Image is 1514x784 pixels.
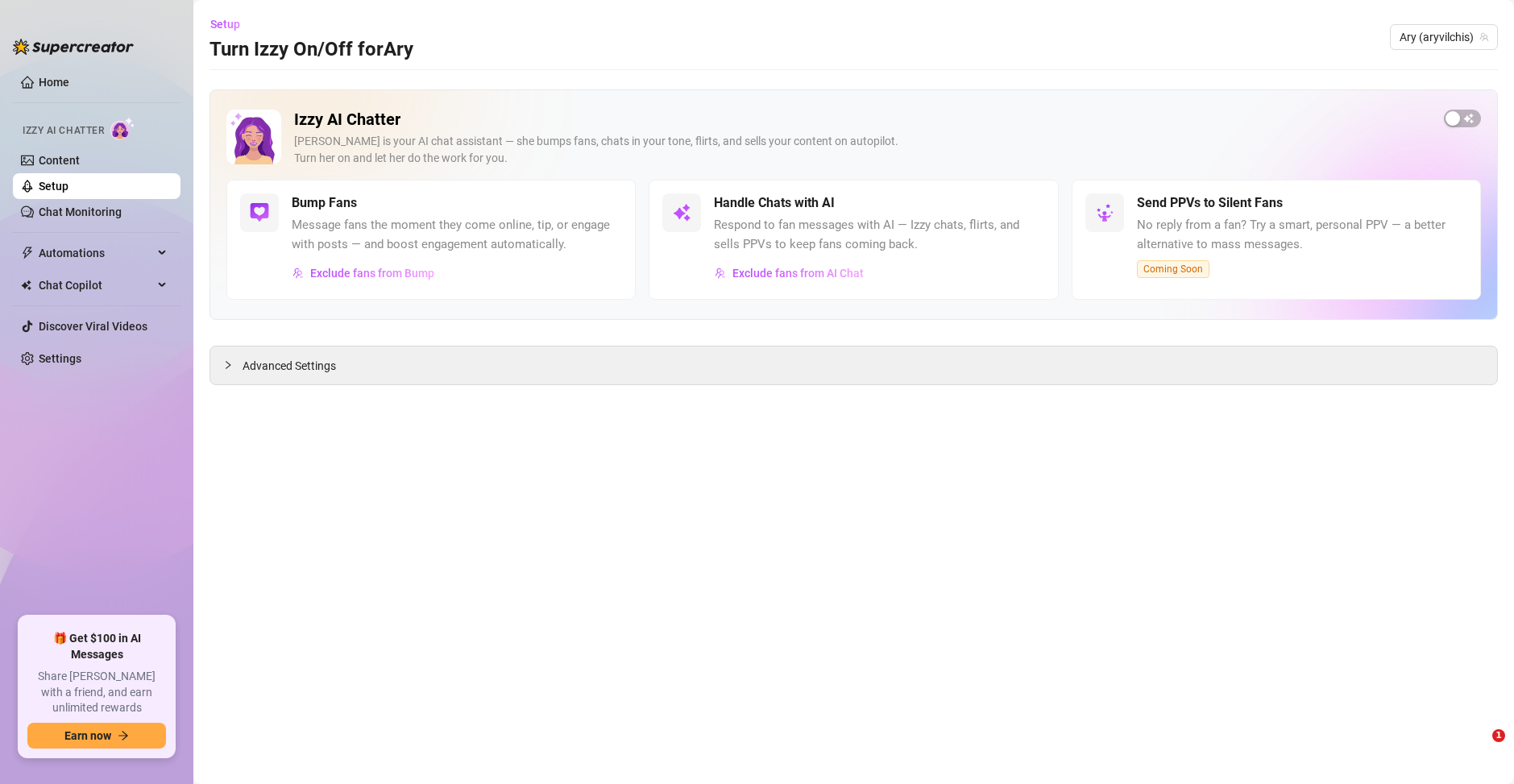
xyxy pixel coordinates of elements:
[1137,260,1209,278] span: Coming Soon
[39,205,122,218] a: Chat Monitoring
[39,180,68,193] a: Setup
[1095,203,1114,222] img: svg%3e
[250,203,269,222] img: svg%3e
[715,268,726,279] img: svg%3e
[27,669,166,716] span: Share [PERSON_NAME] with a friend, and earn unlimited rewards
[1137,216,1467,254] span: No reply from a fan? Try a smart, personal PPV — a better alternative to mass messages.
[23,123,104,139] span: Izzy AI Chatter
[292,216,622,254] span: Message fans the moment they come online, tip, or engage with posts — and boost engagement automa...
[294,110,1431,130] h2: Izzy AI Chatter
[226,110,281,164] img: Izzy AI Chatter
[118,730,129,741] span: arrow-right
[1137,193,1283,213] h5: Send PPVs to Silent Fans
[732,267,864,280] span: Exclude fans from AI Chat
[310,267,434,280] span: Exclude fans from Bump
[39,272,153,298] span: Chat Copilot
[223,356,243,374] div: collapsed
[292,193,357,213] h5: Bump Fans
[21,247,34,259] span: thunderbolt
[39,154,80,167] a: Content
[13,39,134,55] img: logo-BBDzfeDw.svg
[292,260,435,286] button: Exclude fans from Bump
[210,18,240,31] span: Setup
[1492,729,1505,742] span: 1
[672,203,691,222] img: svg%3e
[1479,32,1489,42] span: team
[110,117,135,140] img: AI Chatter
[1459,729,1498,768] iframe: Intercom live chat
[27,631,166,662] span: 🎁 Get $100 in AI Messages
[294,133,1431,167] div: [PERSON_NAME] is your AI chat assistant — she bumps fans, chats in your tone, flirts, and sells y...
[1400,25,1488,49] span: Ary (aryvilchis)
[243,357,336,375] span: Advanced Settings
[714,260,865,286] button: Exclude fans from AI Chat
[39,320,147,333] a: Discover Viral Videos
[292,268,304,279] img: svg%3e
[21,280,31,291] img: Chat Copilot
[64,729,111,742] span: Earn now
[209,11,253,37] button: Setup
[27,723,166,749] button: Earn nowarrow-right
[223,360,233,370] span: collapsed
[39,76,69,89] a: Home
[714,216,1044,254] span: Respond to fan messages with AI — Izzy chats, flirts, and sells PPVs to keep fans coming back.
[39,240,153,266] span: Automations
[39,352,81,365] a: Settings
[714,193,835,213] h5: Handle Chats with AI
[209,37,413,63] h3: Turn Izzy On/Off for Ary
